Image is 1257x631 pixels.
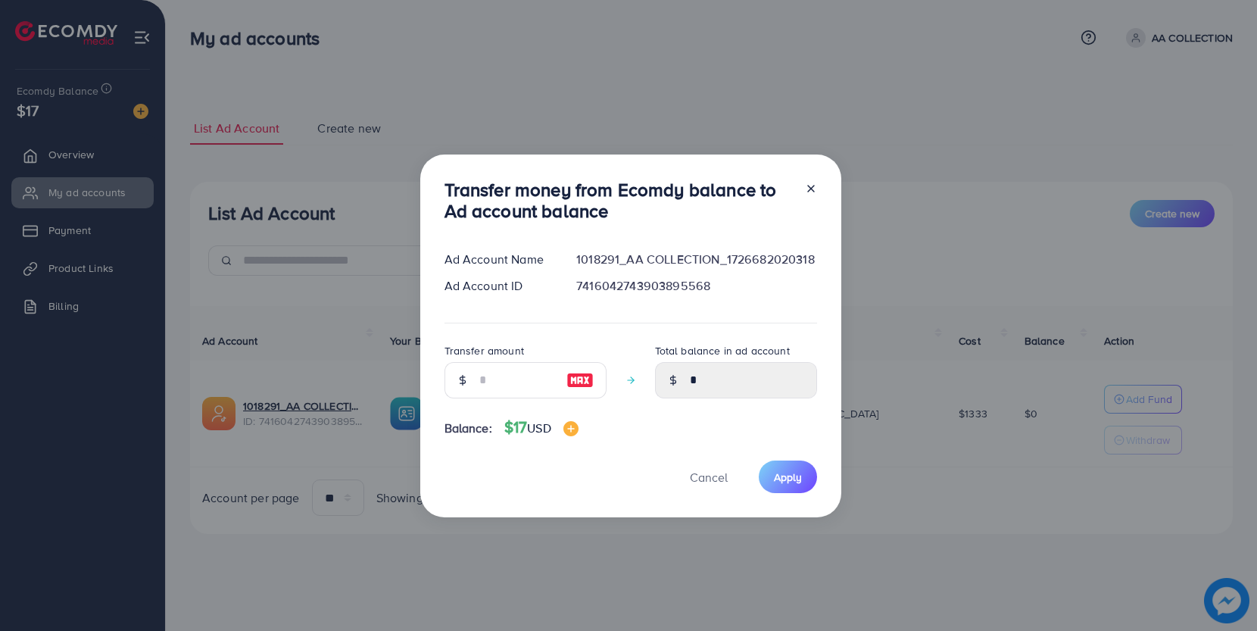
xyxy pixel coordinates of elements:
span: Apply [774,470,802,485]
img: image [566,371,594,389]
div: Ad Account ID [432,277,565,295]
h3: Transfer money from Ecomdy balance to Ad account balance [444,179,793,223]
h4: $17 [504,418,579,437]
button: Apply [759,461,817,493]
img: image [563,421,579,436]
span: USD [527,420,551,436]
div: 1018291_AA COLLECTION_1726682020318 [564,251,828,268]
div: Ad Account Name [432,251,565,268]
label: Transfer amount [444,343,524,358]
span: Cancel [690,469,728,486]
div: 7416042743903895568 [564,277,828,295]
button: Cancel [671,461,747,493]
span: Balance: [444,420,492,437]
label: Total balance in ad account [655,343,790,358]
